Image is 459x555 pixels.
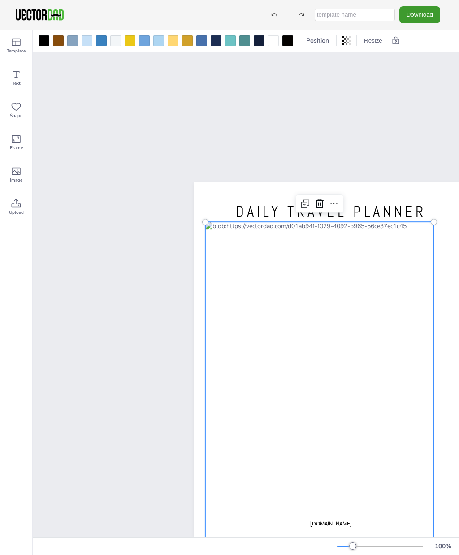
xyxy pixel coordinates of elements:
[10,144,23,152] span: Frame
[12,80,21,87] span: Text
[432,542,454,551] div: 100 %
[10,177,22,184] span: Image
[7,48,26,55] span: Template
[10,112,22,119] span: Shape
[315,9,395,21] input: template name
[360,34,386,48] button: Resize
[304,36,331,45] span: Position
[14,8,65,22] img: VectorDad-1.png
[9,209,24,216] span: Upload
[399,6,440,23] button: Download
[236,202,426,221] span: DAILY TRAVEL PLANNER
